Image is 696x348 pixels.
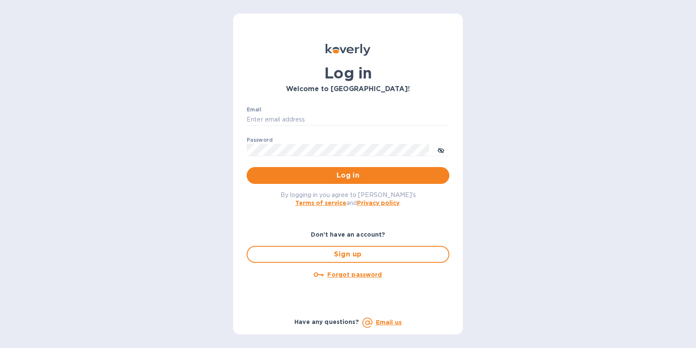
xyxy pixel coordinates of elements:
[253,170,443,181] span: Log in
[247,113,449,126] input: Enter email address
[247,64,449,82] h1: Log in
[280,192,416,206] span: By logging in you agree to [PERSON_NAME]'s and .
[432,141,449,158] button: toggle password visibility
[254,249,442,259] span: Sign up
[295,200,346,206] a: Terms of service
[247,138,272,143] label: Password
[311,231,386,238] b: Don't have an account?
[247,107,261,112] label: Email
[376,319,402,326] a: Email us
[327,271,382,278] u: Forgot password
[357,200,400,206] a: Privacy policy
[294,318,359,325] b: Have any questions?
[326,44,370,56] img: Koverly
[247,85,449,93] h3: Welcome to [GEOGRAPHIC_DATA]!
[247,167,449,184] button: Log in
[247,246,449,263] button: Sign up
